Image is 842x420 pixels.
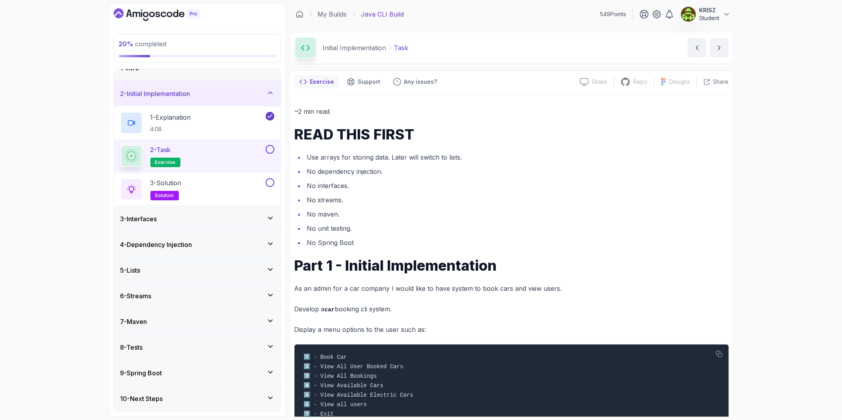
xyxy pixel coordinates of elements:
[699,14,720,22] p: Student
[114,335,281,360] button: 8-Tests
[120,291,152,301] h3: 6 - Streams
[305,166,729,177] li: No dependency injection.
[120,178,274,200] button: 3-Solutionsolution
[119,40,134,48] span: 20 %
[155,192,174,199] span: solution
[294,303,729,315] p: Develop a booking cli system.
[150,125,191,133] p: 4:08
[120,317,147,326] h3: 7 - Maven
[361,9,404,19] p: Java CLI Build
[114,8,218,21] a: Dashboard
[294,106,729,117] p: ~2 min read
[120,394,163,403] h3: 10 - Next Steps
[120,214,157,224] h3: 3 - Interfaces
[120,112,274,134] button: 1-Explanation4:08
[120,145,274,167] button: 2-Taskexercise
[120,240,192,249] h3: 4 - Dependency Injection
[114,283,281,309] button: 6-Streams
[294,258,729,273] h1: Part 1 - Initial Implementation
[305,209,729,220] li: No maven.
[114,206,281,232] button: 3-Interfaces
[713,78,729,86] p: Share
[305,180,729,191] li: No interfaces.
[114,386,281,411] button: 10-Next Steps
[688,38,707,57] button: previous content
[120,343,143,352] h3: 8 - Tests
[634,78,648,86] p: Repo
[114,360,281,386] button: 9-Spring Boot
[681,7,696,22] img: user profile image
[294,126,729,142] h1: READ THIS FIRST
[294,75,339,88] button: notes button
[150,178,182,188] p: 3 - Solution
[305,237,729,248] li: No Spring Boot
[305,223,729,234] li: No unit testing.
[305,194,729,205] li: No streams.
[710,38,729,57] button: next content
[325,307,335,313] code: car
[114,258,281,283] button: 5-Lists
[323,43,386,53] p: Initial Implementation
[120,89,190,98] h3: 2 - Initial Implementation
[294,324,729,335] p: Display a menu options to the user such as:
[155,159,176,166] span: exercise
[388,75,442,88] button: Feedback button
[120,368,162,378] h3: 9 - Spring Boot
[296,10,304,18] a: Dashboard
[294,283,729,294] p: As an admin for a car company I would like to have system to book cars and view users.
[669,78,690,86] p: Designs
[600,10,626,18] p: 549 Points
[150,113,191,122] p: 1 - Explanation
[358,78,381,86] p: Support
[304,354,413,417] code: 1️⃣ - Book Car 2️⃣ - View All User Booked Cars 3️⃣ - View All Bookings 4️⃣ - View Available Cars ...
[342,75,385,88] button: Support button
[318,9,347,19] a: My Builds
[697,78,729,86] button: Share
[120,266,141,275] h3: 5 - Lists
[114,309,281,334] button: 7-Maven
[592,78,608,86] p: Slides
[150,145,171,154] p: 2 - Task
[681,6,731,22] button: user profile imageKRISZStudent
[114,232,281,257] button: 4-Dependency Injection
[310,78,334,86] p: Exercise
[119,40,167,48] span: completed
[114,81,281,106] button: 2-Initial Implementation
[305,152,729,163] li: Use arrays for storing data. Later will switch to lists.
[394,43,409,53] p: Task
[404,78,437,86] p: Any issues?
[699,6,720,14] p: KRISZ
